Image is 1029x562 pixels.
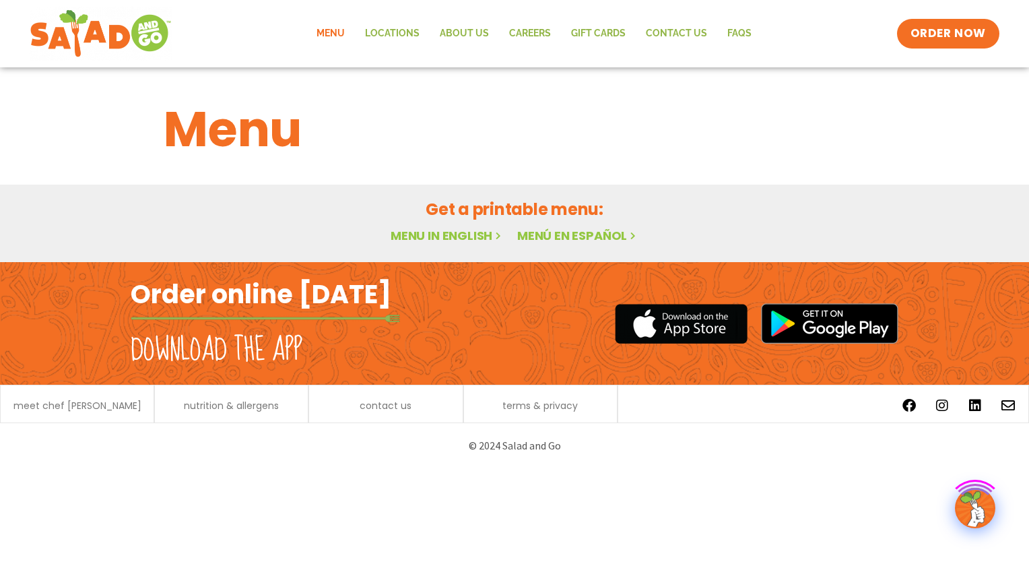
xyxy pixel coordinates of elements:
[13,401,141,410] a: meet chef [PERSON_NAME]
[131,332,302,369] h2: Download the app
[636,18,717,49] a: Contact Us
[391,227,504,244] a: Menu in English
[761,303,898,344] img: google_play
[355,18,430,49] a: Locations
[131,278,391,311] h2: Order online [DATE]
[164,197,865,221] h2: Get a printable menu:
[306,18,762,49] nav: Menu
[517,227,638,244] a: Menú en español
[910,26,986,42] span: ORDER NOW
[430,18,499,49] a: About Us
[615,302,748,346] img: appstore
[561,18,636,49] a: GIFT CARDS
[360,401,411,410] a: contact us
[164,93,865,166] h1: Menu
[502,401,578,410] a: terms & privacy
[306,18,355,49] a: Menu
[184,401,279,410] a: nutrition & allergens
[897,19,999,49] a: ORDER NOW
[30,7,172,61] img: new-SAG-logo-768×292
[131,315,400,322] img: fork
[499,18,561,49] a: Careers
[717,18,762,49] a: FAQs
[137,437,892,455] p: © 2024 Salad and Go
